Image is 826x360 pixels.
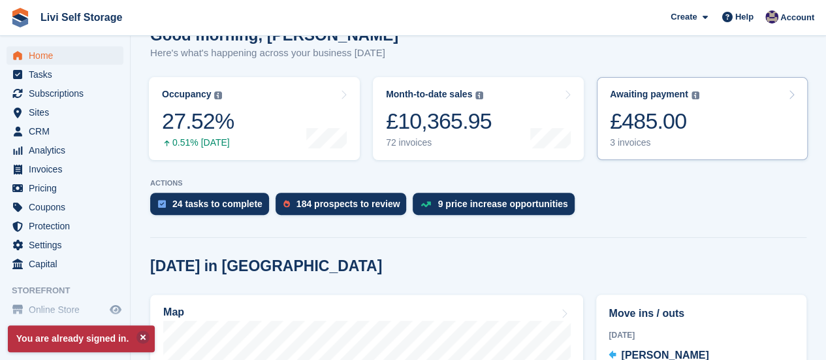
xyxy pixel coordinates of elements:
[214,91,222,99] img: icon-info-grey-7440780725fd019a000dd9b08b2336e03edf1995a4989e88bcd33f0948082b44.svg
[7,198,123,216] a: menu
[163,306,184,318] h2: Map
[7,160,123,178] a: menu
[149,77,360,160] a: Occupancy 27.52% 0.51% [DATE]
[29,301,107,319] span: Online Store
[162,89,211,100] div: Occupancy
[172,199,262,209] div: 24 tasks to complete
[29,160,107,178] span: Invoices
[691,91,699,99] img: icon-info-grey-7440780725fd019a000dd9b08b2336e03edf1995a4989e88bcd33f0948082b44.svg
[29,217,107,235] span: Protection
[7,236,123,254] a: menu
[29,122,107,140] span: CRM
[10,8,30,27] img: stora-icon-8386f47178a22dfd0bd8f6a31ec36ba5ce8667c1dd55bd0f319d3a0aa187defe.svg
[610,108,699,135] div: £485.00
[610,137,699,148] div: 3 invoices
[29,84,107,103] span: Subscriptions
[386,108,492,135] div: £10,365.95
[386,89,472,100] div: Month-to-date sales
[7,46,123,65] a: menu
[29,65,107,84] span: Tasks
[108,302,123,318] a: Preview store
[475,91,483,99] img: icon-info-grey-7440780725fd019a000dd9b08b2336e03edf1995a4989e88bcd33f0948082b44.svg
[29,141,107,159] span: Analytics
[283,200,290,208] img: prospect-51fa495bee0391a8d652442698ab0144808aea92771e9ea1ae160a38d050c398.svg
[373,77,584,160] a: Month-to-date sales £10,365.95 72 invoices
[7,255,123,273] a: menu
[765,10,778,24] img: Jim
[150,179,806,188] p: ACTIONS
[735,10,754,24] span: Help
[7,103,123,122] a: menu
[437,199,567,209] div: 9 price increase opportunities
[8,325,155,352] p: You are already signed in.
[7,141,123,159] a: menu
[7,301,123,319] a: menu
[780,11,814,24] span: Account
[162,108,234,135] div: 27.52%
[276,193,413,221] a: 184 prospects to review
[29,255,107,273] span: Capital
[609,306,794,321] h2: Move ins / outs
[413,193,580,221] a: 9 price increase opportunities
[158,200,166,208] img: task-75834270c22a3079a89374b754ae025e5fb1db73e45f91037f5363f120a921f8.svg
[29,179,107,197] span: Pricing
[421,201,431,207] img: price_increase_opportunities-93ffe204e8149a01c8c9dc8f82e8f89637d9d84a8eef4429ea346261dce0b2c0.svg
[7,84,123,103] a: menu
[610,89,688,100] div: Awaiting payment
[150,257,382,275] h2: [DATE] in [GEOGRAPHIC_DATA]
[386,137,492,148] div: 72 invoices
[150,193,276,221] a: 24 tasks to complete
[597,77,808,160] a: Awaiting payment £485.00 3 invoices
[162,137,234,148] div: 0.51% [DATE]
[35,7,127,28] a: Livi Self Storage
[29,103,107,122] span: Sites
[29,198,107,216] span: Coupons
[296,199,400,209] div: 184 prospects to review
[12,284,130,297] span: Storefront
[150,46,398,61] p: Here's what's happening across your business [DATE]
[7,179,123,197] a: menu
[7,65,123,84] a: menu
[29,46,107,65] span: Home
[7,217,123,235] a: menu
[671,10,697,24] span: Create
[609,329,794,341] div: [DATE]
[29,236,107,254] span: Settings
[7,122,123,140] a: menu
